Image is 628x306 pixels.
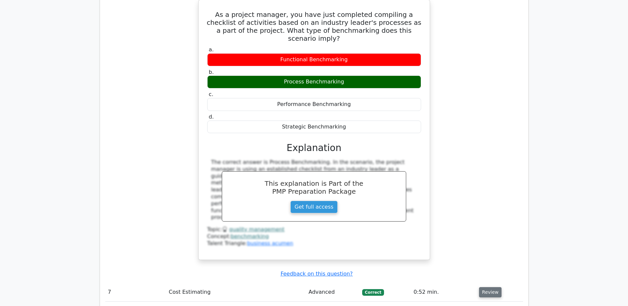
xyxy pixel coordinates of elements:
div: Performance Benchmarking [207,98,421,111]
div: Talent Triangle: [207,226,421,247]
a: quality management [229,226,284,232]
a: Get full access [290,201,338,213]
span: d. [209,114,214,120]
div: Concept: [207,233,421,240]
button: Review [479,287,502,297]
span: b. [209,69,214,75]
div: Topic: [207,226,421,233]
td: 7 [105,283,166,302]
span: Correct [362,289,384,296]
a: business acumen [247,240,293,246]
span: a. [209,46,214,53]
div: Functional Benchmarking [207,53,421,66]
td: Cost Estimating [166,283,306,302]
div: Process Benchmarking [207,76,421,88]
span: c. [209,91,214,97]
div: Strategic Benchmarking [207,121,421,133]
h3: Explanation [211,142,417,154]
td: Advanced [306,283,360,302]
a: Feedback on this question? [280,271,353,277]
h5: As a project manager, you have just completed compiling a checklist of activities based on an ind... [207,11,422,42]
td: 0:52 min. [411,283,476,302]
div: The correct answer is Process Benchmarking. In the scenario, the project manager is using an esta... [211,159,417,221]
a: benchmarking [231,233,269,239]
